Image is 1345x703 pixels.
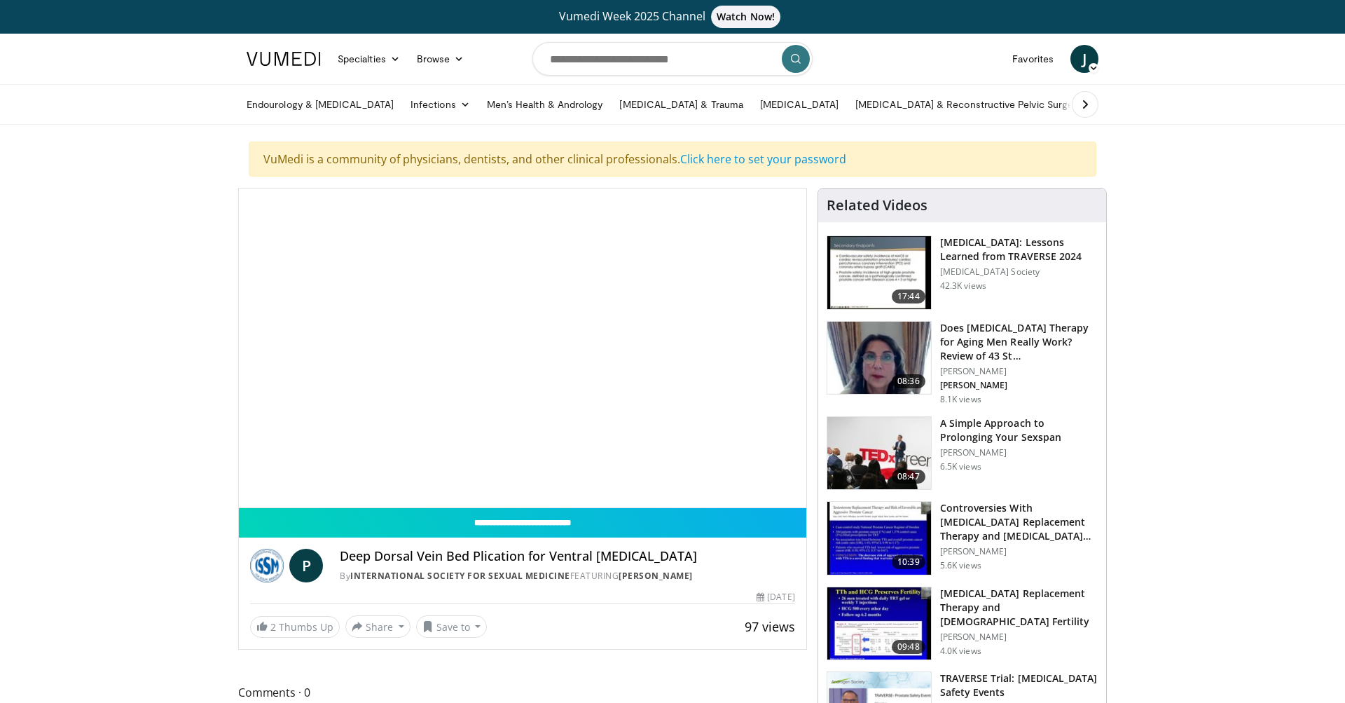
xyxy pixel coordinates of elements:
img: VuMedi Logo [247,52,321,66]
a: Vumedi Week 2025 ChannelWatch Now! [249,6,1096,28]
h3: Controversies With [MEDICAL_DATA] Replacement Therapy and [MEDICAL_DATA] Can… [940,501,1098,543]
p: 5.6K views [940,560,981,571]
span: 09:48 [892,640,925,654]
h4: Deep Dorsal Vein Bed Plication for Ventral [MEDICAL_DATA] [340,549,795,564]
a: 08:47 A Simple Approach to Prolonging Your Sexspan [PERSON_NAME] 6.5K views [827,416,1098,491]
video-js: Video Player [239,189,806,508]
p: 4.0K views [940,646,981,657]
img: 4d4bce34-7cbb-4531-8d0c-5308a71d9d6c.150x105_q85_crop-smart_upscale.jpg [827,322,931,395]
span: Watch Now! [711,6,780,28]
p: [PERSON_NAME] [940,380,1098,391]
span: 10:39 [892,555,925,569]
p: [PERSON_NAME] [940,632,1098,643]
button: Share [345,615,411,638]
a: 17:44 [MEDICAL_DATA]: Lessons Learned from TRAVERSE 2024 [MEDICAL_DATA] Society 42.3K views [827,236,1098,310]
a: Favorites [1004,45,1062,73]
h3: [MEDICAL_DATA]: Lessons Learned from TRAVERSE 2024 [940,236,1098,264]
a: Specialties [329,45,408,73]
a: Endourology & [MEDICAL_DATA] [238,90,402,118]
a: 10:39 Controversies With [MEDICAL_DATA] Replacement Therapy and [MEDICAL_DATA] Can… [PERSON_NAME]... [827,501,1098,575]
div: VuMedi is a community of physicians, dentists, and other clinical professionals. [249,142,1096,177]
input: Search topics, interventions [532,42,813,76]
p: [PERSON_NAME] [940,447,1098,458]
a: [MEDICAL_DATA] & Reconstructive Pelvic Surgery [847,90,1090,118]
a: P [289,549,323,582]
p: 8.1K views [940,394,981,405]
h3: A Simple Approach to Prolonging Your Sexspan [940,416,1098,444]
img: International Society for Sexual Medicine [250,549,284,582]
h3: [MEDICAL_DATA] Replacement Therapy and [DEMOGRAPHIC_DATA] Fertility [940,587,1098,629]
span: 08:47 [892,470,925,484]
h3: Does [MEDICAL_DATA] Therapy for Aging Men Really Work? Review of 43 St… [940,321,1098,363]
img: c4bd4661-e278-4c34-863c-57c104f39734.150x105_q85_crop-smart_upscale.jpg [827,417,931,490]
button: Save to [416,615,488,638]
a: 2 Thumbs Up [250,616,340,638]
span: 2 [270,620,276,634]
a: Browse [408,45,473,73]
img: 418933e4-fe1c-4c2e-be56-3ce3ec8efa3b.150x105_q85_crop-smart_upscale.jpg [827,502,931,575]
img: 1317c62a-2f0d-4360-bee0-b1bff80fed3c.150x105_q85_crop-smart_upscale.jpg [827,236,931,309]
a: [MEDICAL_DATA] & Trauma [611,90,752,118]
span: 08:36 [892,374,925,388]
a: Men’s Health & Andrology [478,90,612,118]
a: [PERSON_NAME] [619,570,693,582]
a: [MEDICAL_DATA] [752,90,847,118]
p: [PERSON_NAME] [940,366,1098,377]
a: 09:48 [MEDICAL_DATA] Replacement Therapy and [DEMOGRAPHIC_DATA] Fertility [PERSON_NAME] 4.0K views [827,587,1098,661]
span: Comments 0 [238,683,807,702]
a: Click here to set your password [680,151,846,167]
p: [PERSON_NAME] [940,546,1098,557]
h4: Related Videos [827,197,927,214]
a: 08:36 Does [MEDICAL_DATA] Therapy for Aging Men Really Work? Review of 43 St… [PERSON_NAME] [PERS... [827,321,1098,405]
span: 17:44 [892,289,925,303]
p: 6.5K views [940,461,981,472]
div: By FEATURING [340,570,795,582]
h3: TRAVERSE Trial: [MEDICAL_DATA] Safety Events [940,671,1098,699]
a: J [1070,45,1098,73]
span: 97 views [745,618,795,635]
a: International Society for Sexual Medicine [350,570,570,582]
img: 58e29ddd-d015-4cd9-bf96-f28e303b730c.150x105_q85_crop-smart_upscale.jpg [827,587,931,660]
p: [MEDICAL_DATA] Society [940,266,1098,278]
p: 42.3K views [940,280,986,292]
div: [DATE] [757,591,794,603]
a: Infections [402,90,478,118]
